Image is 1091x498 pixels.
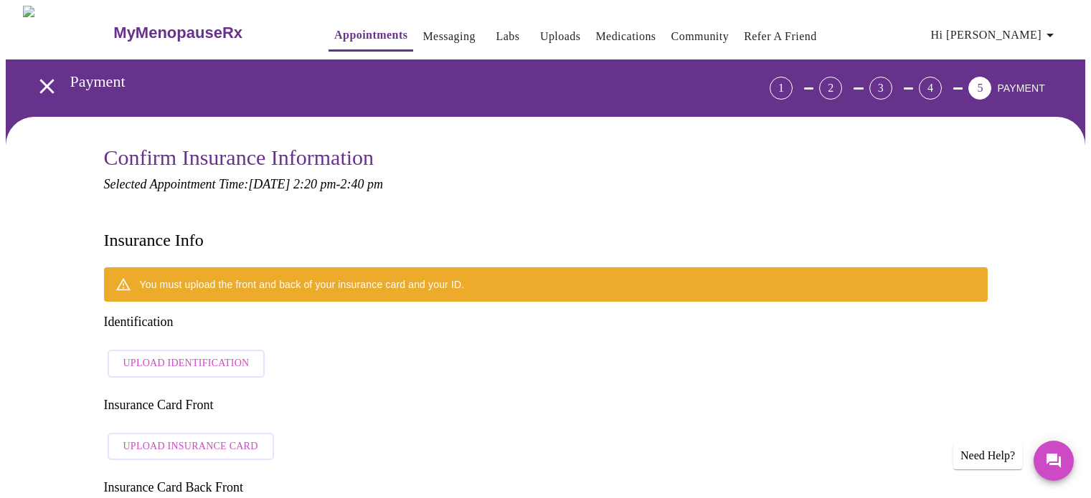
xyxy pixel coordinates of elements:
img: MyMenopauseRx Logo [23,6,112,59]
button: Messages [1034,441,1074,481]
button: open drawer [26,65,68,107]
span: Hi [PERSON_NAME] [931,25,1059,45]
span: Upload Insurance Card [123,438,258,456]
a: Appointments [334,25,407,45]
h3: Identification [104,315,988,330]
button: Community [666,22,735,51]
h3: MyMenopauseRx [113,24,242,42]
a: Uploads [540,27,581,47]
button: Upload Identification [108,350,265,378]
div: Need Help? [953,442,1022,469]
div: 1 [770,77,793,100]
a: Community [671,27,729,47]
div: You must upload the front and back of your insurance card and your ID. [140,272,465,297]
span: PAYMENT [997,82,1045,94]
button: Refer a Friend [738,22,823,51]
a: Medications [595,27,656,47]
button: Labs [485,22,531,51]
button: Hi [PERSON_NAME] [925,21,1064,49]
div: 3 [869,77,892,100]
div: 2 [819,77,842,100]
a: Refer a Friend [744,27,817,47]
button: Appointments [329,21,413,52]
a: Labs [496,27,519,47]
a: MyMenopauseRx [112,8,300,58]
button: Messaging [417,22,481,51]
div: 5 [968,77,991,100]
button: Uploads [534,22,587,51]
h3: Insurance Card Front [104,398,988,413]
div: 4 [919,77,942,100]
button: Upload Insurance Card [108,433,274,461]
em: Selected Appointment Time: [DATE] 2:20 pm - 2:40 pm [104,177,383,191]
h3: Payment [70,72,690,91]
h3: Insurance Info [104,231,204,250]
a: Messaging [422,27,475,47]
h3: Confirm Insurance Information [104,145,988,170]
span: Upload Identification [123,355,250,373]
h3: Insurance Card Back Front [104,480,988,495]
button: Medications [590,22,661,51]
